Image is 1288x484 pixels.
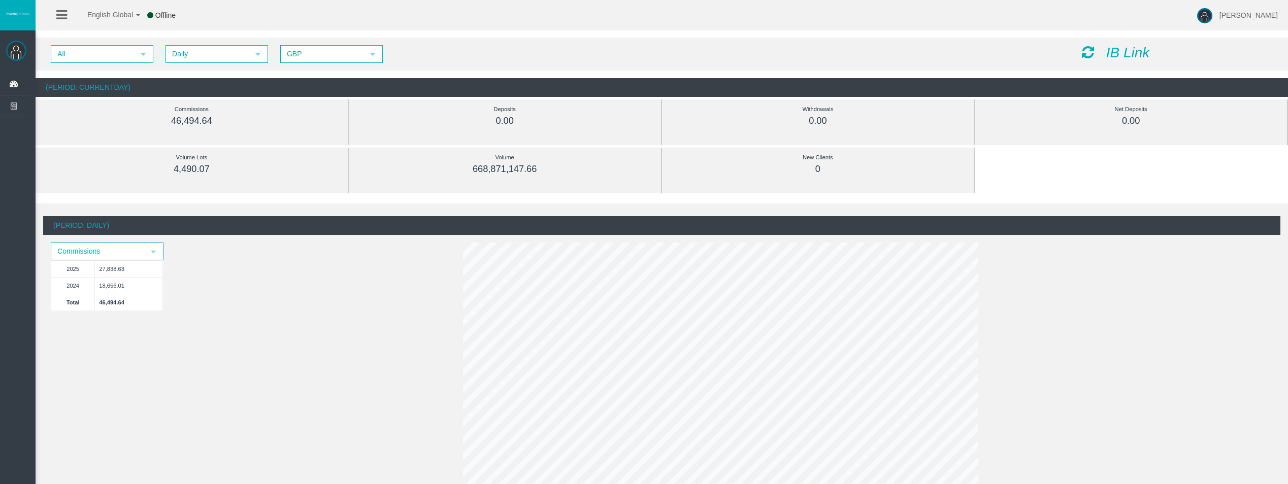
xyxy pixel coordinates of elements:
[372,115,638,127] div: 0.00
[139,50,147,58] span: select
[1106,45,1150,60] i: IB Link
[1082,45,1094,59] i: Reload Dashboard
[1219,11,1278,19] span: [PERSON_NAME]
[254,50,262,58] span: select
[281,46,364,62] span: GBP
[58,163,325,175] div: 4,490.07
[167,46,249,62] span: Daily
[58,152,325,163] div: Volume Lots
[998,103,1264,115] div: Net Deposits
[998,115,1264,127] div: 0.00
[1197,8,1212,23] img: user-image
[95,260,162,277] td: 27,838.63
[58,103,325,115] div: Commissions
[95,277,162,294] td: 18,656.01
[51,260,95,277] td: 2025
[372,163,638,175] div: 668,871,147.66
[372,103,638,115] div: Deposits
[51,277,95,294] td: 2024
[95,294,162,310] td: 46,494.64
[43,216,1280,235] div: (Period: Daily)
[74,11,133,19] span: English Global
[52,244,144,259] span: Commissions
[5,12,30,16] img: logo.svg
[369,50,377,58] span: select
[58,115,325,127] div: 46,494.64
[155,11,176,19] span: Offline
[36,78,1288,97] div: (Period: CurrentDay)
[685,152,951,163] div: New Clients
[51,294,95,310] td: Total
[372,152,638,163] div: Volume
[685,103,951,115] div: Withdrawals
[685,163,951,175] div: 0
[685,115,951,127] div: 0.00
[52,46,134,62] span: All
[149,248,157,256] span: select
